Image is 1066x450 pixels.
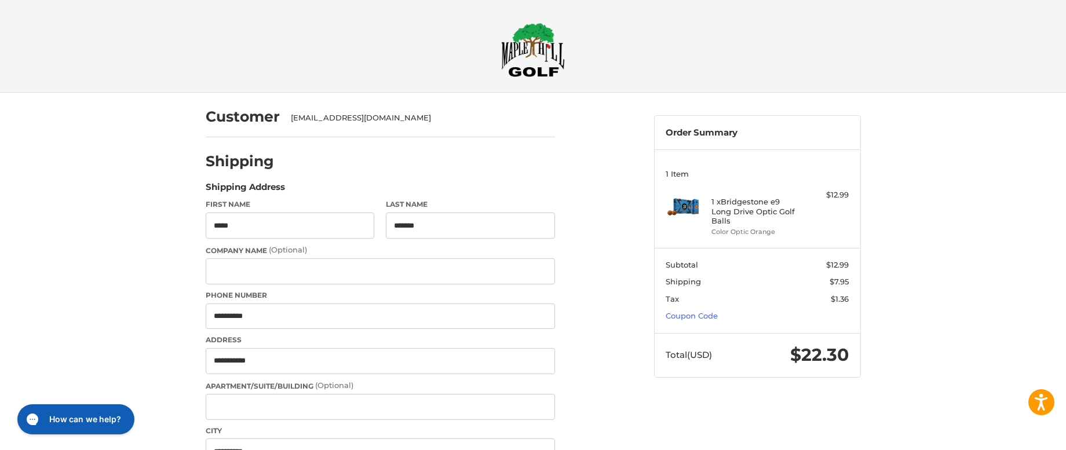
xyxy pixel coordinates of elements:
[206,152,274,170] h2: Shipping
[831,294,849,303] span: $1.36
[315,381,353,390] small: (Optional)
[666,349,712,360] span: Total (USD)
[666,127,849,138] h3: Order Summary
[970,419,1066,450] iframe: Google Customer Reviews
[803,189,849,201] div: $12.99
[206,335,555,345] label: Address
[206,426,555,436] label: City
[386,199,555,210] label: Last Name
[666,169,849,178] h3: 1 Item
[206,199,375,210] label: First Name
[666,294,679,303] span: Tax
[666,260,698,269] span: Subtotal
[206,380,555,392] label: Apartment/Suite/Building
[12,400,138,438] iframe: Gorgias live chat messenger
[711,227,800,237] li: Color Optic Orange
[206,244,555,256] label: Company Name
[826,260,849,269] span: $12.99
[291,112,543,124] div: [EMAIL_ADDRESS][DOMAIN_NAME]
[790,344,849,365] span: $22.30
[666,311,718,320] a: Coupon Code
[830,277,849,286] span: $7.95
[501,23,565,77] img: Maple Hill Golf
[206,290,555,301] label: Phone Number
[206,108,280,126] h2: Customer
[666,277,701,286] span: Shipping
[711,197,800,225] h4: 1 x Bridgestone e9 Long Drive Optic Golf Balls
[206,181,285,199] legend: Shipping Address
[269,245,307,254] small: (Optional)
